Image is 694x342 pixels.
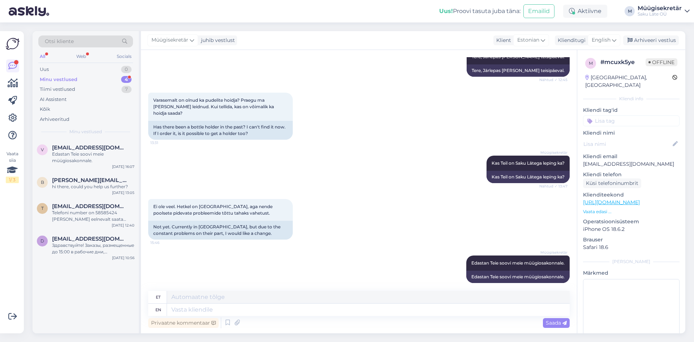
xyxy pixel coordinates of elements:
[121,76,132,83] div: 4
[583,191,680,199] p: Klienditeekond
[112,164,134,169] div: [DATE] 16:07
[75,52,87,61] div: Web
[38,52,47,61] div: All
[52,203,127,210] span: tiinamartinfeld@gmail.com
[583,178,641,188] div: Küsi telefoninumbrit
[646,58,677,66] span: Offline
[523,4,554,18] button: Emailid
[540,250,567,255] span: Müügisekretär
[6,177,19,183] div: 1 / 3
[40,96,67,103] div: AI Assistent
[492,160,565,166] span: Kas Teil on Saku Lätega leping ka?
[600,58,646,67] div: # mcuxk5ye
[466,271,570,283] div: Edastan Teie soovi meie müügiosakonnale.
[517,36,539,44] span: Estonian
[69,128,102,135] span: Minu vestlused
[52,236,127,242] span: du@arttek.ee
[153,97,275,116] span: Varasemalt on olnud ka pudelite hoidja? Praegu ma [PERSON_NAME] leidnud. Kui tellida, kas on võim...
[592,36,611,44] span: English
[583,236,680,244] p: Brauser
[6,37,20,51] img: Askly Logo
[40,106,50,113] div: Kõik
[52,242,134,255] div: Здравствуйте! Заказы, размещенные до 15:00 в рабочие дни, выполняются в течение 1-3 рабочих дней....
[150,140,177,145] span: 13:31
[156,291,160,303] div: et
[439,7,520,16] div: Proovi tasuta juba täna:
[40,76,77,83] div: Minu vestlused
[52,210,134,223] div: Telefoni number on 58585424 [PERSON_NAME] eelnevalt saata sõnum, siis tean kas kõnele vastata või...
[583,208,680,215] p: Vaata edasi ...
[148,221,293,240] div: Not yet. Currently in [GEOGRAPHIC_DATA], but due to the constant problems on their part, I would ...
[540,283,567,289] span: 16:07
[487,171,570,183] div: Kas Teil on Saku Lätega leping ka?
[583,225,680,233] p: iPhone OS 18.6.2
[583,244,680,251] p: Safari 18.6
[52,151,134,164] div: Edastan Teie soovi meie müügiosakonnale.
[121,66,132,73] div: 0
[585,74,672,89] div: [GEOGRAPHIC_DATA], [GEOGRAPHIC_DATA]
[40,116,69,123] div: Arhiveeritud
[52,144,127,151] span: Viirelind@gmail.com
[583,160,680,168] p: [EMAIL_ADDRESS][DOMAIN_NAME]
[40,238,44,244] span: d
[155,304,161,316] div: en
[45,38,74,45] span: Otsi kliente
[638,5,682,11] div: Müügisekretär
[583,269,680,277] p: Märkmed
[439,8,453,14] b: Uus!
[153,204,274,216] span: Ei ole veel. Hetkel on [GEOGRAPHIC_DATA], aga nende poolsete pidevate probleemide tõttu tahaks va...
[589,60,593,66] span: m
[150,240,177,245] span: 15:46
[546,320,567,326] span: Saada
[41,180,44,185] span: b
[112,223,134,228] div: [DATE] 12:40
[148,318,219,328] div: Privaatne kommentaar
[41,206,44,211] span: t
[40,66,49,73] div: Uus
[583,258,680,265] div: [PERSON_NAME]
[539,77,567,83] span: Nähtud ✓ 12:45
[121,86,132,93] div: 7
[148,121,293,140] div: Has there been a bottle holder in the past? I can't find it now. If I order it, is it possible to...
[151,36,188,44] span: Müügisekretär
[540,150,567,155] span: Müügisekretär
[638,5,690,17] a: MüügisekretärSaku Läte OÜ
[112,190,134,195] div: [DATE] 13:05
[41,147,44,152] span: V
[583,199,640,206] a: [URL][DOMAIN_NAME]
[52,177,127,183] span: benjamin.dieleman@supermart.shopping
[471,260,565,266] span: Edastan Teie soovi meie müügiosakonnale.
[112,255,134,261] div: [DATE] 10:56
[625,6,635,16] div: M
[583,106,680,114] p: Kliendi tag'id
[583,129,680,137] p: Kliendi nimi
[198,37,235,44] div: juhib vestlust
[583,218,680,225] p: Operatsioonisüsteem
[638,11,682,17] div: Saku Läte OÜ
[623,35,679,45] div: Arhiveeri vestlus
[583,140,671,148] input: Lisa nimi
[467,64,570,77] div: Tere, Järlepas [PERSON_NAME] teisipäeval.
[563,5,607,18] div: Aktiivne
[583,153,680,160] p: Kliendi email
[583,171,680,178] p: Kliendi telefon
[6,151,19,183] div: Vaata siia
[539,183,567,189] span: Nähtud ✓ 13:47
[40,86,75,93] div: Tiimi vestlused
[583,115,680,126] input: Lisa tag
[493,37,511,44] div: Klient
[52,183,134,190] div: hi there, could you help us further?
[583,96,680,102] div: Kliendi info
[115,52,133,61] div: Socials
[555,37,586,44] div: Klienditugi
